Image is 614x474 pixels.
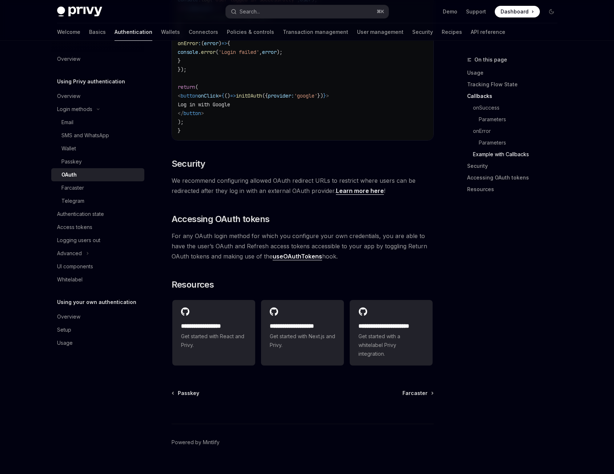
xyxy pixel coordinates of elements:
[172,279,214,291] span: Resources
[51,90,144,103] a: Overview
[51,168,144,181] a: OAuth
[51,234,144,247] a: Logging users out
[172,158,205,170] span: Security
[221,92,224,99] span: {
[178,127,181,134] span: }
[61,157,82,166] div: Passkey
[326,92,329,99] span: >
[51,208,144,221] a: Authentication state
[467,90,563,102] a: Callbacks
[189,23,218,41] a: Connectors
[467,125,563,137] a: onError
[467,67,563,79] a: Usage
[227,23,274,41] a: Policies & controls
[240,7,260,16] div: Search...
[467,160,563,172] a: Security
[57,92,80,100] div: Overview
[178,58,181,64] span: }
[57,275,83,284] div: Whitelabel
[51,247,144,260] button: Toggle Advanced section
[336,187,384,195] a: Learn more here
[474,55,507,64] span: On this page
[57,55,80,63] div: Overview
[61,197,84,205] div: Telegram
[204,40,218,47] span: error
[198,92,218,99] span: onClick
[442,23,462,41] a: Recipes
[323,92,326,99] span: }
[467,114,563,125] a: Parameters
[178,40,198,47] span: onError
[259,49,262,55] span: ,
[218,40,221,47] span: )
[201,40,204,47] span: (
[412,23,433,41] a: Security
[178,101,230,108] span: Log in with Google
[467,102,563,114] a: onSuccess
[358,332,424,358] span: Get started with a whitelabel Privy integration.
[61,118,73,127] div: Email
[283,23,348,41] a: Transaction management
[178,110,184,116] span: </
[51,116,144,129] a: Email
[181,92,198,99] span: button
[236,92,262,99] span: initOAuth
[184,110,201,116] span: button
[178,84,195,90] span: return
[178,390,199,397] span: Passkey
[201,49,216,55] span: error
[57,105,92,114] div: Login methods
[51,129,144,142] a: SMS and WhatsApp
[466,8,486,15] a: Support
[270,332,335,349] span: Get started with Next.js and Privy.
[357,23,404,41] a: User management
[467,79,563,90] a: Tracking Flow State
[51,181,144,194] a: Farcaster
[198,49,201,55] span: .
[546,6,557,17] button: Toggle dark mode
[115,23,152,41] a: Authentication
[178,49,198,55] span: console
[172,390,199,397] a: Passkey
[467,149,563,160] a: Example with Callbacks
[57,339,73,347] div: Usage
[57,312,80,321] div: Overview
[181,332,246,349] span: Get started with React and Privy.
[172,231,434,261] span: For any OAuth login method for which you configure your own credentials, you are able to have the...
[57,325,71,334] div: Setup
[57,7,102,17] img: dark logo
[57,298,136,307] h5: Using your own authentication
[57,236,100,245] div: Logging users out
[273,253,322,260] a: useOAuthTokens
[172,213,270,225] span: Accessing OAuth tokens
[57,77,125,86] h5: Using Privy authentication
[467,183,563,195] a: Resources
[51,103,144,116] button: Toggle Login methods section
[57,262,93,271] div: UI components
[377,9,384,15] span: ⌘ K
[51,273,144,286] a: Whitelabel
[51,221,144,234] a: Access tokens
[471,23,505,41] a: API reference
[57,223,92,232] div: Access tokens
[178,66,186,73] span: });
[178,119,184,125] span: );
[61,131,109,140] div: SMS and WhatsApp
[467,137,563,149] a: Parameters
[224,92,230,99] span: ()
[51,194,144,208] a: Telegram
[495,6,540,17] a: Dashboard
[501,8,529,15] span: Dashboard
[51,323,144,336] a: Setup
[161,23,180,41] a: Wallets
[294,92,317,99] span: 'google'
[61,170,77,179] div: OAuth
[218,92,221,99] span: =
[89,23,106,41] a: Basics
[317,92,323,99] span: })
[51,52,144,66] a: Overview
[51,310,144,323] a: Overview
[262,92,268,99] span: ({
[61,144,76,153] div: Wallet
[277,49,282,55] span: );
